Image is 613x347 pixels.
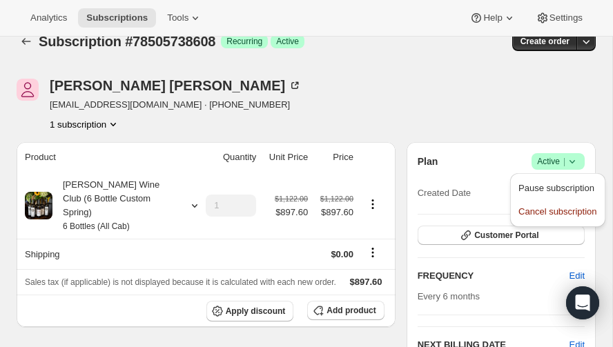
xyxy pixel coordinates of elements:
span: $0.00 [331,249,353,259]
span: Add product [327,305,376,316]
span: Analytics [30,12,67,23]
div: [PERSON_NAME] [PERSON_NAME] [50,79,302,92]
button: Create order [512,32,578,51]
small: 6 Bottles (All Cab) [63,221,130,231]
span: Apply discount [226,306,286,317]
span: Cancel subscription [518,206,596,217]
button: Shipping actions [362,245,384,260]
span: Edit [570,269,585,283]
button: Customer Portal [418,226,585,245]
span: Active [537,155,579,168]
span: Active [276,36,299,47]
th: Quantity [196,142,260,172]
span: $897.60 [275,206,308,219]
th: Product [17,142,196,172]
small: $1,122.00 [320,195,353,203]
button: Tools [159,8,211,28]
th: Shipping [17,239,196,269]
span: Pause subscription [518,183,594,193]
th: Unit Price [260,142,312,172]
span: | [563,156,565,167]
span: Subscription #78505738608 [39,34,215,49]
button: Settings [527,8,591,28]
span: $897.60 [350,277,382,287]
button: Product actions [362,197,384,212]
img: product img [25,192,52,219]
button: Add product [307,301,384,320]
button: Subscriptions [78,8,156,28]
button: Pause subscription [514,177,601,199]
button: Analytics [22,8,75,28]
span: Created Date [418,186,471,200]
div: [PERSON_NAME] Wine Club (6 Bottle Custom Spring) [52,178,177,233]
span: Create order [520,36,570,47]
button: Help [461,8,524,28]
button: Apply discount [206,301,294,321]
span: Subscriptions [86,12,148,23]
div: Open Intercom Messenger [566,286,599,319]
button: Product actions [50,117,120,131]
h2: Plan [418,155,438,168]
span: Sales tax (if applicable) is not displayed because it is calculated with each new order. [25,277,336,287]
th: Price [312,142,358,172]
span: Every 6 months [418,291,480,301]
h2: FREQUENCY [418,269,570,283]
small: $1,122.00 [275,195,308,203]
span: Tools [167,12,188,23]
button: Edit [561,265,593,287]
span: Settings [549,12,583,23]
button: Cancel subscription [514,201,601,223]
span: [EMAIL_ADDRESS][DOMAIN_NAME] · [PHONE_NUMBER] [50,98,302,112]
span: $897.60 [316,206,353,219]
span: Customer Portal [474,230,538,241]
span: Recurring [226,36,262,47]
span: Tim Leveridge [17,79,39,101]
span: Help [483,12,502,23]
button: Subscriptions [17,32,36,51]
